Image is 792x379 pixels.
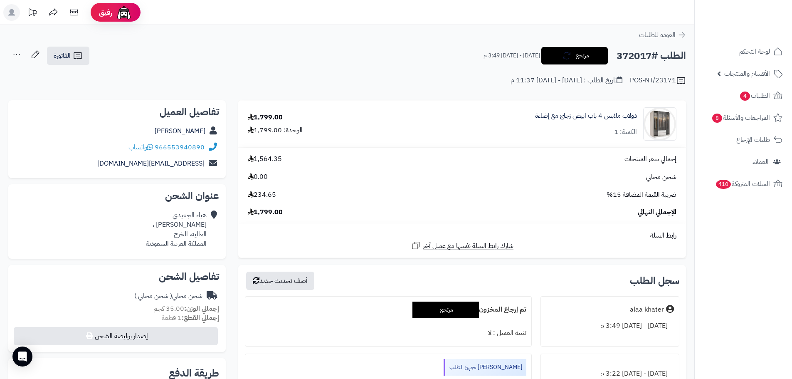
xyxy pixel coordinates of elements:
[535,111,637,121] a: دولاب ملابس 4 باب ابيض زجاج مع إضاءة
[411,240,513,251] a: شارك رابط السلة نفسها مع عميل آخر
[15,272,219,282] h2: تفاصيل الشحن
[646,172,676,182] span: شحن مجاني
[736,134,770,146] span: طلبات الإرجاع
[22,4,43,23] a: تحديثات المنصة
[248,154,282,164] span: 1,564.35
[712,114,722,123] span: 8
[248,172,268,182] span: 0.00
[639,30,676,40] span: العودة للطلبات
[246,272,314,290] button: أضف تحديث جديد
[97,159,205,168] a: [EMAIL_ADDRESS][DOMAIN_NAME]
[724,68,770,79] span: الأقسام والمنتجات
[700,86,787,106] a: الطلبات4
[248,113,283,122] div: 1,799.00
[134,291,172,301] span: ( شحن مجاني )
[248,208,283,217] span: 1,799.00
[700,130,787,150] a: طلبات الإرجاع
[14,327,218,345] button: إصدار بوليصة الشحن
[479,305,526,315] b: تم إرجاع المخزون
[155,126,205,136] a: [PERSON_NAME]
[15,191,219,201] h2: عنوان الشحن
[15,107,219,117] h2: تفاصيل العميل
[128,142,153,152] a: واتساب
[511,76,622,85] div: تاريخ الطلب : [DATE] - [DATE] 11:37 م
[740,92,750,101] span: 4
[412,302,479,318] div: مرتجع
[753,156,769,168] span: العملاء
[700,174,787,194] a: السلات المتروكة410
[639,30,686,40] a: العودة للطلبات
[546,318,674,334] div: [DATE] - [DATE] 3:49 م
[617,47,686,64] h2: الطلب #372017
[739,46,770,57] span: لوحة التحكم
[153,304,219,314] small: 35.00 كجم
[624,154,676,164] span: إجمالي سعر المنتجات
[700,152,787,172] a: العملاء
[739,90,770,102] span: الطلبات
[630,276,679,286] h3: سجل الطلب
[423,241,513,251] span: شارك رابط السلة نفسها مع عميل آخر
[242,231,683,240] div: رابط السلة
[47,47,89,65] a: الفاتورة
[250,325,526,341] div: تنبيه العميل : لا
[54,51,71,61] span: الفاتورة
[638,208,676,217] span: الإجمالي النهائي
[541,47,608,64] button: مرتجع
[715,178,770,190] span: السلات المتروكة
[700,42,787,62] a: لوحة التحكم
[614,127,637,137] div: الكمية: 1
[99,7,112,17] span: رفيق
[155,142,205,152] a: 966553940890
[630,305,664,315] div: alaa khater
[162,313,219,323] small: 1 قطعة
[700,108,787,128] a: المراجعات والأسئلة8
[735,23,784,41] img: logo-2.png
[146,211,207,248] div: هياء الجعيدي [PERSON_NAME] ، العالية، الخرج المملكة العربية السعودية
[607,190,676,200] span: ضريبة القيمة المضافة 15%
[134,291,202,301] div: شحن مجاني
[12,347,32,367] div: Open Intercom Messenger
[444,359,526,376] div: [PERSON_NAME] تجهيز الطلب
[184,304,219,314] strong: إجمالي الوزن:
[169,368,219,378] h2: طريقة الدفع
[711,112,770,124] span: المراجعات والأسئلة
[182,313,219,323] strong: إجمالي القطع:
[716,180,731,189] span: 410
[644,107,676,141] img: 1742133300-110103010020.1-90x90.jpg
[248,190,276,200] span: 234.65
[116,4,132,21] img: ai-face.png
[484,52,540,60] small: [DATE] - [DATE] 3:49 م
[248,126,303,135] div: الوحدة: 1,799.00
[630,76,686,86] div: POS-NT/23171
